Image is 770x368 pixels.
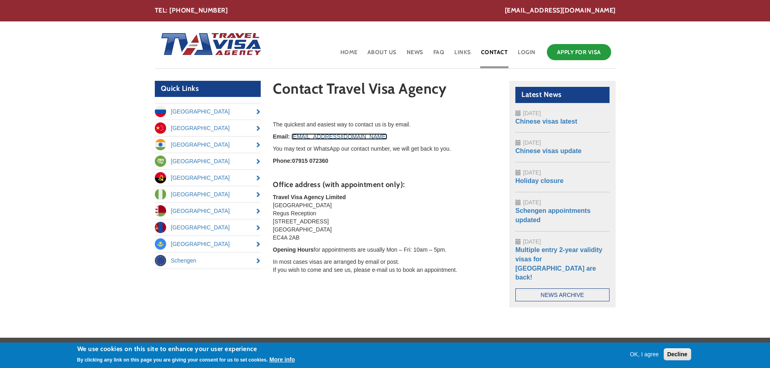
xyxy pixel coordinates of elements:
[273,246,497,254] p: for appointments are usually Mon – Fri: 10am – 5pm.
[273,133,290,140] strong: Email:
[273,193,497,242] p: [GEOGRAPHIC_DATA] Regus Reception [STREET_ADDRESS] [GEOGRAPHIC_DATA] EC4A 2AB
[515,177,563,184] a: Holiday closure
[515,87,610,103] h2: Latest News
[454,42,472,68] a: Links
[155,25,262,65] img: Home
[523,139,541,146] span: [DATE]
[515,288,610,301] a: News Archive
[480,42,509,68] a: Contact
[273,120,497,128] p: The quickest and easiest way to contact us is by email.
[273,246,314,253] strong: Opening Hours
[515,246,602,281] a: Multiple entry 2-year validity visas for [GEOGRAPHIC_DATA] are back!
[547,44,611,60] a: Apply for Visa
[155,203,261,219] a: [GEOGRAPHIC_DATA]
[517,42,536,68] a: Login
[273,158,292,164] strong: Phone:
[515,118,577,125] a: Chinese visas latest
[523,110,541,116] span: [DATE]
[270,355,295,364] button: More info
[523,169,541,176] span: [DATE]
[155,236,261,252] a: [GEOGRAPHIC_DATA]
[340,42,359,68] a: Home
[291,133,387,140] a: [EMAIL_ADDRESS][DOMAIN_NAME]
[505,6,616,15] a: [EMAIL_ADDRESS][DOMAIN_NAME]
[155,186,261,202] a: [GEOGRAPHIC_DATA]
[155,170,261,186] a: [GEOGRAPHIC_DATA]
[273,81,497,101] h1: Contact Travel Visa Agency
[273,145,497,153] p: You may text or WhatsApp our contact number, we will get back to you.
[432,42,445,68] a: FAQ
[155,219,261,236] a: [GEOGRAPHIC_DATA]
[515,207,591,223] a: Schengen appointments updated
[155,120,261,136] a: [GEOGRAPHIC_DATA]
[155,153,261,169] a: [GEOGRAPHIC_DATA]
[155,6,616,15] div: TEL: [PHONE_NUMBER]
[273,180,405,189] strong: Office address (with appointment only):
[273,194,346,200] strong: Travel Visa Agency Limited
[627,350,662,358] button: OK, I agree
[523,199,541,206] span: [DATE]
[77,345,295,353] h2: We use cookies on this site to enhance your user experience
[155,103,261,120] a: [GEOGRAPHIC_DATA]
[155,137,261,153] a: [GEOGRAPHIC_DATA]
[155,252,261,269] a: Schengen
[273,258,497,274] p: In most cases visas are arranged by email or post. If you wish to come and see us, please e-mail ...
[77,357,268,363] p: By clicking any link on this page you are giving your consent for us to set cookies.
[523,238,541,245] span: [DATE]
[515,147,582,154] a: Chinese visas update
[292,158,328,164] strong: 07915 072360
[406,42,424,68] a: News
[664,348,691,360] button: Decline
[367,42,397,68] a: About Us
